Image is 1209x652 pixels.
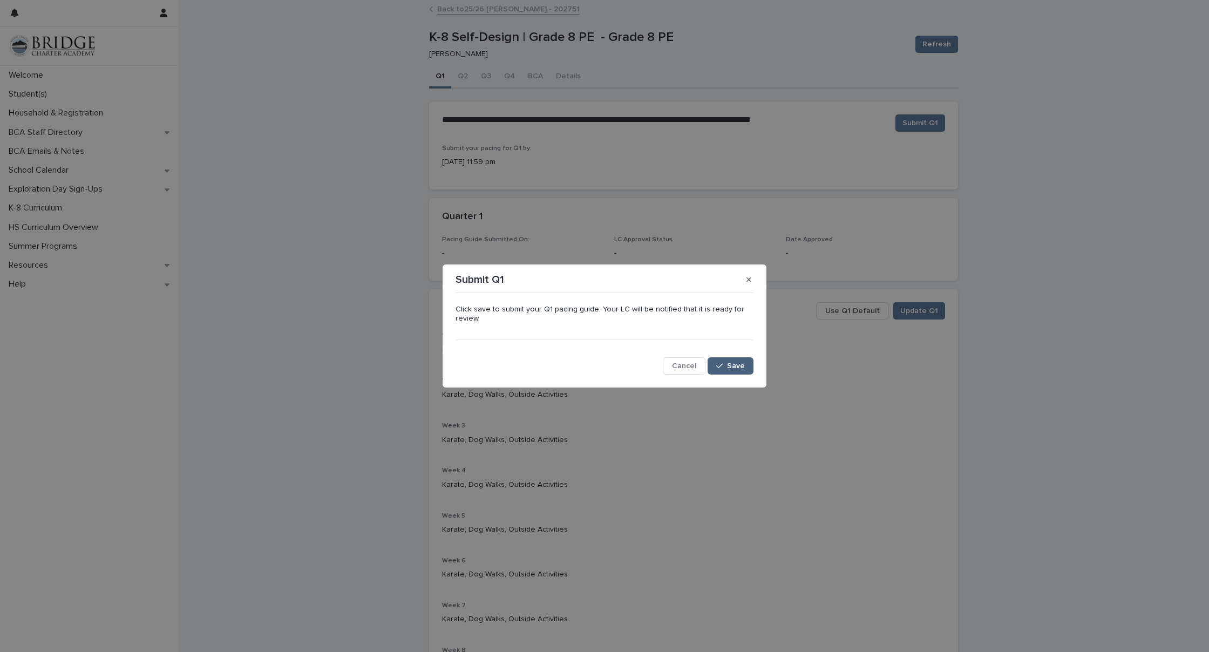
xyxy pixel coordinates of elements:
[456,273,504,286] p: Submit Q1
[672,362,696,370] span: Cancel
[663,357,705,375] button: Cancel
[708,357,753,375] button: Save
[727,362,745,370] span: Save
[456,305,753,323] p: Click save to submit your Q1 pacing guide. Your LC will be notified that it is ready for review.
